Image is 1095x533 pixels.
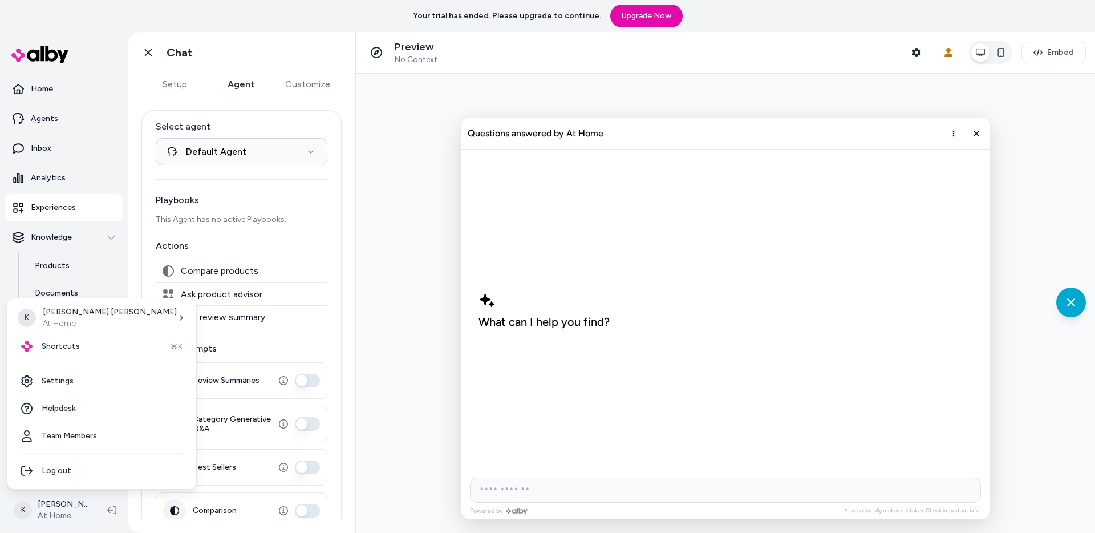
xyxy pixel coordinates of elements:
[12,422,192,450] a: Team Members
[43,318,177,329] p: At Home
[171,342,182,351] span: ⌘K
[12,368,192,395] a: Settings
[42,341,80,352] span: Shortcuts
[42,403,76,414] span: Helpdesk
[43,306,177,318] p: [PERSON_NAME] [PERSON_NAME]
[21,341,33,352] img: alby Logo
[18,309,36,327] span: K
[12,457,192,484] div: Log out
